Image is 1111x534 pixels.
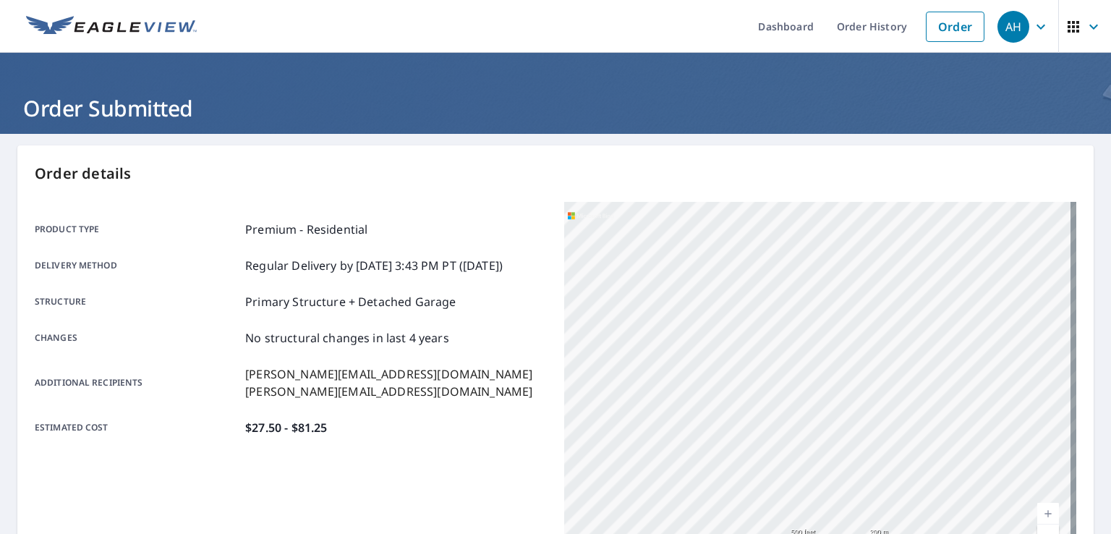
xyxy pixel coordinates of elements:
[245,329,449,347] p: No structural changes in last 4 years
[35,419,239,436] p: Estimated cost
[997,11,1029,43] div: AH
[17,93,1094,123] h1: Order Submitted
[35,329,239,347] p: Changes
[245,365,532,383] p: [PERSON_NAME][EMAIL_ADDRESS][DOMAIN_NAME]
[245,221,367,238] p: Premium - Residential
[35,293,239,310] p: Structure
[245,419,327,436] p: $27.50 - $81.25
[245,293,456,310] p: Primary Structure + Detached Garage
[26,16,197,38] img: EV Logo
[35,221,239,238] p: Product type
[926,12,984,42] a: Order
[245,383,532,400] p: [PERSON_NAME][EMAIL_ADDRESS][DOMAIN_NAME]
[245,257,503,274] p: Regular Delivery by [DATE] 3:43 PM PT ([DATE])
[35,257,239,274] p: Delivery method
[35,365,239,400] p: Additional recipients
[1037,503,1059,525] a: Current Level 16, Zoom In
[35,163,1076,185] p: Order details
